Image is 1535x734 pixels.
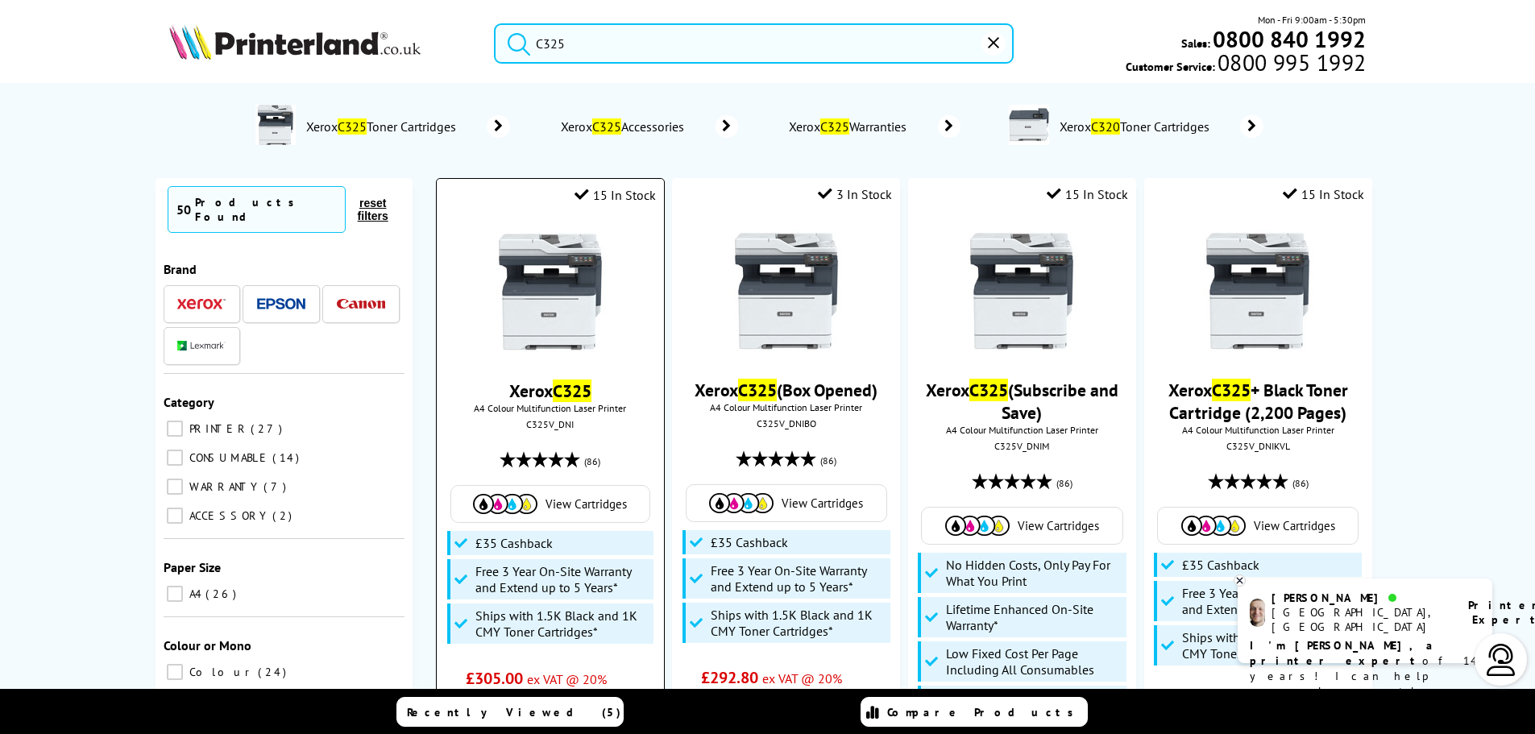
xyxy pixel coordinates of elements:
input: CONSUMABLE 14 [167,450,183,466]
span: Customer Service: [1126,55,1366,74]
span: £35 Cashback [711,534,788,550]
mark: C325 [592,118,621,135]
img: Cartridges [1181,516,1246,536]
span: Free 3 Year On-Site Warranty and Extend up to 5 Years* [475,563,649,595]
span: 14 [272,450,303,465]
a: XeroxC325+ Black Toner Cartridge (2,200 Pages) [1168,379,1348,424]
span: 24 [258,665,290,679]
span: £305.00 [466,668,523,689]
span: Ships with 1.5K Black and 1K CMY Toner Cartridges* [1182,629,1358,661]
span: ACCESSORY [185,508,271,523]
img: c320v_dni-deptimage.jpg [1009,105,1049,145]
span: A4 Colour Multifunction Laser Printer [445,402,655,414]
span: View Cartridges [546,496,627,512]
div: C325V_DNIKVL [1156,440,1360,452]
span: £292.80 [701,667,758,688]
div: 3 In Stock [818,186,892,202]
div: Products Found [195,195,337,224]
a: Compare Products [861,697,1088,727]
img: Canon [337,299,385,309]
span: Xerox Toner Cartridges [1057,118,1216,135]
span: Xerox Toner Cartridges [304,118,463,135]
span: Recently Viewed (5) [407,705,621,719]
span: A4 Colour Multifunction Laser Printer [1152,424,1364,436]
span: Lifetime Enhanced On-Site Warranty* [946,601,1122,633]
mark: C325 [1212,379,1251,401]
img: Epson [257,298,305,310]
span: 50 [176,201,191,218]
img: Cartridges [945,516,1010,536]
a: View Cartridges [930,516,1114,536]
span: A4 Colour Multifunction Laser Printer [916,424,1128,436]
span: PRINTER [185,421,249,436]
img: ashley-livechat.png [1250,599,1265,627]
span: 0800 995 1992 [1215,55,1366,70]
a: Printerland Logo [169,24,475,63]
span: ex VAT @ 20% [527,671,607,687]
span: ex VAT @ 20% [762,670,842,686]
img: xerox-c325-front-small.jpg [490,231,611,352]
span: 7 [263,479,290,494]
img: Xerox [177,298,226,309]
span: £35 Cashback [1182,557,1259,573]
b: I'm [PERSON_NAME], a printer expert [1250,638,1438,668]
img: Cartridges [473,494,537,514]
a: XeroxC325(Box Opened) [695,379,877,401]
span: View Cartridges [782,496,863,511]
span: (86) [820,446,836,476]
span: Category [164,394,214,410]
a: View Cartridges [695,493,878,513]
div: C325V_DNI [449,418,651,430]
a: XeroxC325Accessories [558,115,738,138]
img: c325v_dni-deptimage.jpg [255,105,296,145]
a: XeroxC325Toner Cartridges [304,105,510,148]
div: 15 In Stock [575,187,656,203]
span: View Cartridges [1254,518,1335,533]
span: A4 Colour Multifunction Laser Printer [680,401,892,413]
a: XeroxC325 [509,379,591,402]
a: 0800 840 1992 [1210,31,1366,47]
div: C325V_DNIM [920,440,1124,452]
img: xerox-c325-front-small.jpg [961,230,1082,351]
mark: C325 [969,379,1008,401]
span: CONSUMABLE [185,450,271,465]
span: Mon - Fri 9:00am - 5:30pm [1258,12,1366,27]
a: XeroxC325(Subscribe and Save) [926,379,1118,424]
a: View Cartridges [459,494,641,514]
span: Ships with 1.5K Black and 1K CMY Toner Cartridges* [475,608,649,640]
a: Recently Viewed (5) [396,697,624,727]
input: Colour 24 [167,664,183,680]
div: 15 In Stock [1283,186,1364,202]
img: xerox-c325-front-small.jpg [726,230,847,351]
mark: C325 [553,379,591,402]
button: reset filters [346,196,400,223]
span: Compare Products [887,705,1082,719]
input: A4 26 [167,586,183,602]
div: [PERSON_NAME] [1272,591,1448,605]
img: xerox-c325-front-small.jpg [1197,230,1318,351]
img: Cartridges [709,493,774,513]
input: WARRANTY 7 [167,479,183,495]
span: No Hidden Costs, Only Pay For What You Print [946,557,1122,589]
b: 0800 840 1992 [1213,24,1366,54]
span: Colour [185,665,256,679]
span: (86) [1056,468,1072,499]
img: Printerland Logo [169,24,421,60]
img: Lexmark [177,341,226,350]
span: (86) [584,446,600,477]
span: A4 [185,587,204,601]
span: Xerox Accessories [558,118,691,135]
mark: C325 [738,379,777,401]
p: of 14 years! I can help you choose the right product [1250,638,1480,715]
div: C325V_DNIBO [684,417,888,429]
span: Free 3 Year On-Site Warranty and Extend up to 5 Years* [1182,585,1358,617]
span: Sales: [1181,35,1210,51]
a: View Cartridges [1166,516,1350,536]
mark: C320 [1091,118,1120,135]
span: Ships with 1.5K Black and 1K CMY Toner Cartridges* [711,607,886,639]
span: Free 3 Year On-Site Warranty and Extend up to 5 Years* [711,562,886,595]
a: XeroxC325Warranties [786,115,960,138]
mark: C325 [338,118,367,135]
span: 26 [205,587,240,601]
input: ACCESSORY 2 [167,508,183,524]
